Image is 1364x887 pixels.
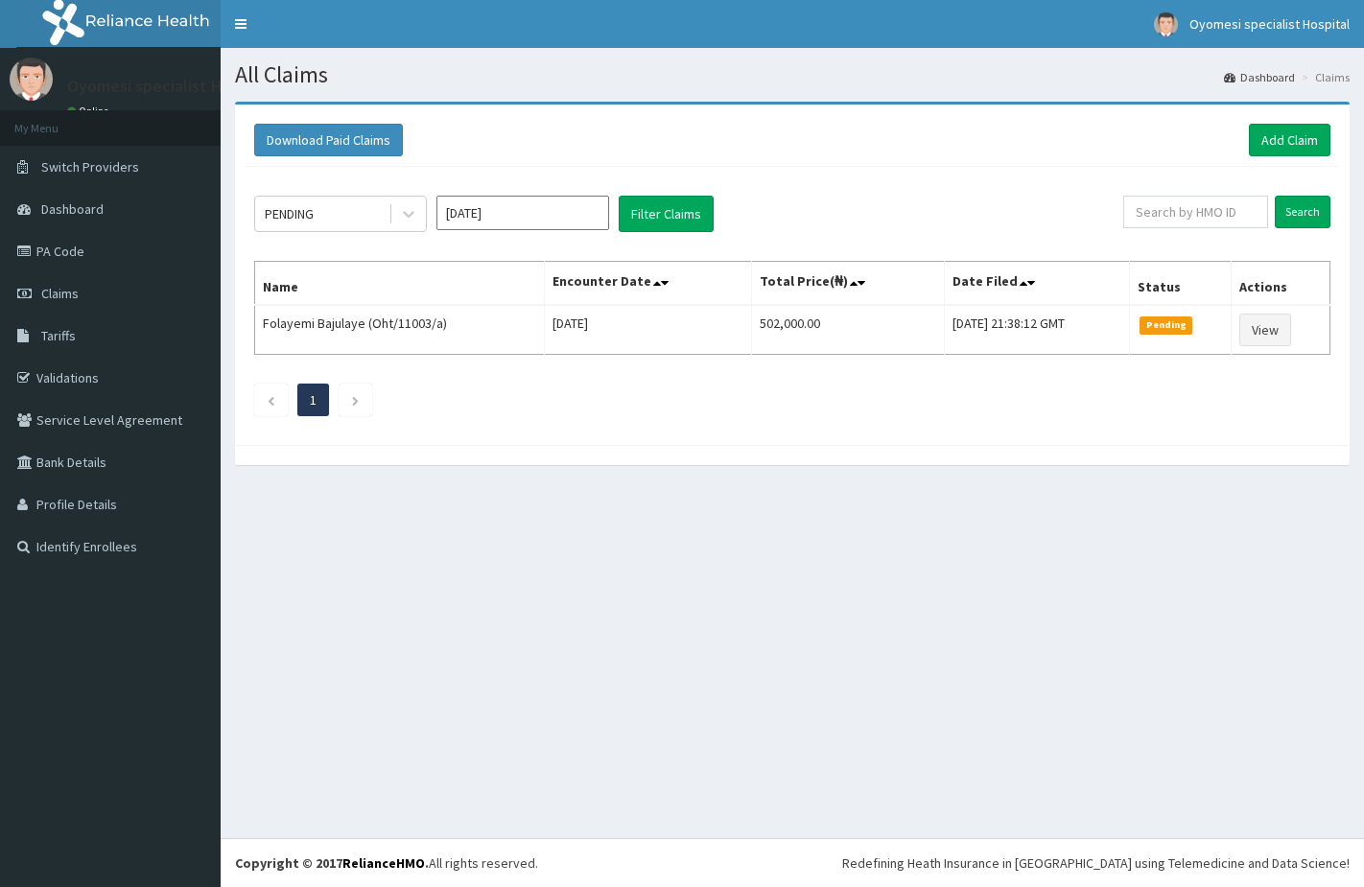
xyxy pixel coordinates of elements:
span: Claims [41,285,79,302]
span: Tariffs [41,327,76,344]
a: Add Claim [1249,124,1330,156]
a: RelianceHMO [342,854,425,872]
td: [DATE] 21:38:12 GMT [944,305,1129,355]
input: Search [1275,196,1330,228]
th: Status [1130,262,1232,306]
th: Name [255,262,545,306]
button: Filter Claims [619,196,714,232]
th: Actions [1232,262,1330,306]
span: Dashboard [41,200,104,218]
a: Online [67,105,113,118]
a: Previous page [267,391,275,408]
th: Total Price(₦) [752,262,945,306]
li: Claims [1297,69,1350,85]
h1: All Claims [235,62,1350,87]
span: Oyomesi specialist Hospital [1189,15,1350,33]
a: Dashboard [1224,69,1295,85]
th: Date Filed [944,262,1129,306]
a: Next page [351,391,360,408]
footer: All rights reserved. [221,838,1364,887]
td: [DATE] [544,305,752,355]
img: User Image [10,58,53,101]
div: PENDING [265,204,314,223]
input: Select Month and Year [436,196,609,230]
td: 502,000.00 [752,305,945,355]
th: Encounter Date [544,262,752,306]
a: Page 1 is your current page [310,391,317,408]
img: User Image [1154,12,1178,36]
td: Folayemi Bajulaye (Oht/11003/a) [255,305,545,355]
input: Search by HMO ID [1123,196,1268,228]
div: Redefining Heath Insurance in [GEOGRAPHIC_DATA] using Telemedicine and Data Science! [842,853,1350,873]
strong: Copyright © 2017 . [235,854,429,872]
button: Download Paid Claims [254,124,403,156]
a: View [1239,314,1291,346]
p: Oyomesi specialist Hospital [67,78,274,95]
span: Switch Providers [41,158,139,175]
span: Pending [1140,316,1192,334]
